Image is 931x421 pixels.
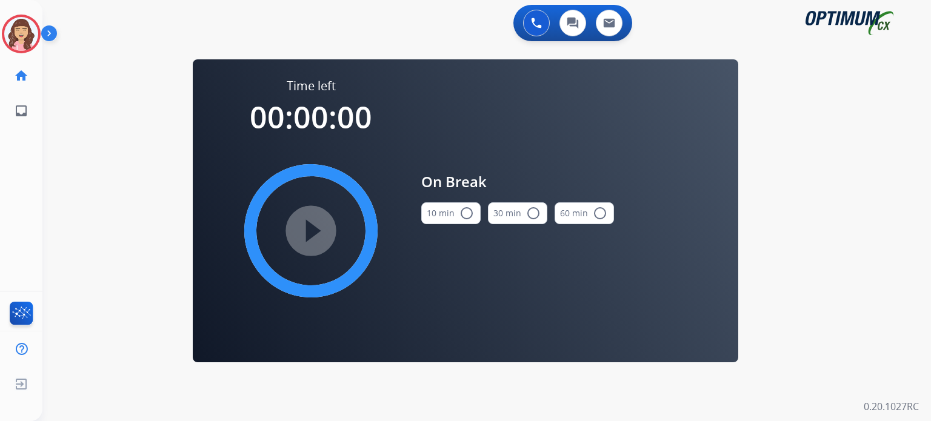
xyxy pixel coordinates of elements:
span: On Break [421,171,614,193]
button: 10 min [421,202,481,224]
button: 30 min [488,202,547,224]
mat-icon: home [14,68,28,83]
span: Time left [287,78,336,94]
mat-icon: radio_button_unchecked [593,206,607,220]
mat-icon: inbox [14,104,28,118]
img: avatar [4,17,38,51]
span: 00:00:00 [250,96,372,138]
button: 60 min [555,202,614,224]
p: 0.20.1027RC [864,399,919,414]
mat-icon: radio_button_unchecked [526,206,541,220]
mat-icon: radio_button_unchecked [459,206,474,220]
